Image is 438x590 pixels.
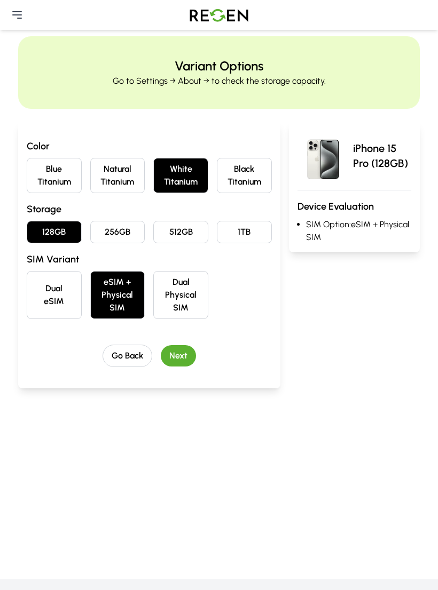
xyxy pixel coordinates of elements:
[153,271,208,319] button: Dual Physical SIM
[175,58,263,75] h2: Variant Options
[217,158,272,193] button: Black Titanium
[90,271,145,319] button: eSIM + Physical SIM
[306,218,411,244] li: SIM Option: eSIM + Physical SIM
[90,158,145,193] button: Natural Titanium
[27,221,82,243] button: 128GB
[153,158,208,193] button: White Titanium
[153,221,208,243] button: 512GB
[298,199,411,214] h3: Device Evaluation
[27,202,272,217] h3: Storage
[27,139,272,154] h3: Color
[217,221,272,243] button: 1TB
[113,75,326,87] p: Go to Settings → About → to check the storage capacity.
[27,271,82,319] button: Dual eSIM
[90,221,145,243] button: 256GB
[298,130,349,181] img: iPhone 15 Pro
[27,252,272,267] h3: SIM Variant
[353,141,411,171] p: iPhone 15 Pro (128GB)
[161,345,196,366] button: Next
[103,345,152,367] button: Go Back
[27,158,82,193] button: Blue Titanium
